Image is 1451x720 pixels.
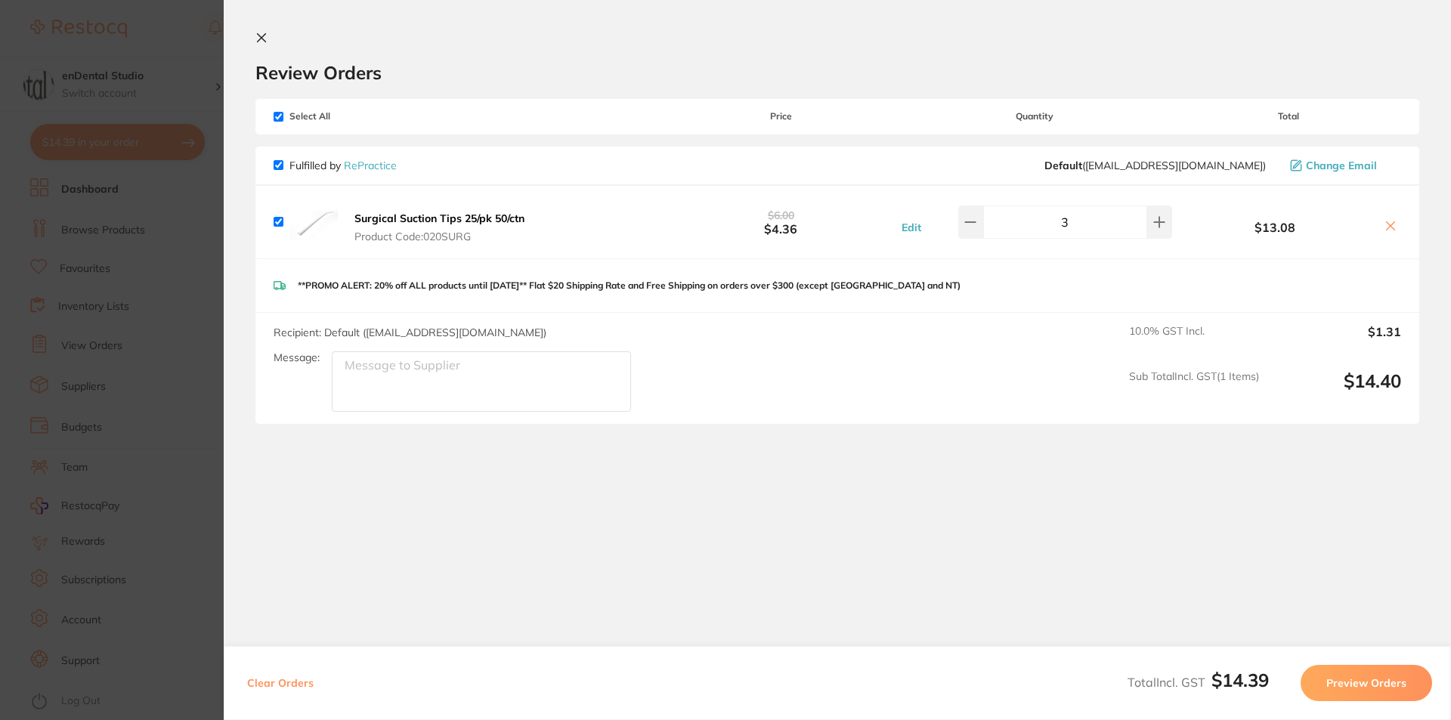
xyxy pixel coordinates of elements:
span: $6.00 [768,209,794,222]
button: Edit [897,221,926,234]
span: Change Email [1306,159,1377,172]
output: $14.40 [1271,370,1401,412]
b: $13.08 [1176,221,1374,234]
img: cW5wMWNyNg [289,198,338,246]
span: Recipient: Default ( [EMAIL_ADDRESS][DOMAIN_NAME] ) [274,326,546,339]
b: Default [1044,159,1082,172]
output: $1.31 [1271,325,1401,358]
button: Surgical Suction Tips 25/pk 50/ctn Product Code:020SURG [350,212,529,243]
label: Message: [274,351,320,364]
p: **PROMO ALERT: 20% off ALL products until [DATE]** Flat $20 Shipping Rate and Free Shipping on or... [298,280,961,291]
button: Clear Orders [243,665,318,701]
button: Preview Orders [1301,665,1432,701]
b: Surgical Suction Tips 25/pk 50/ctn [354,212,524,225]
span: Product Code: 020SURG [354,230,524,243]
span: hello@repractice.com.au [1044,159,1266,172]
b: $14.39 [1211,669,1269,691]
p: Fulfilled by [289,159,397,172]
span: Sub Total Incl. GST ( 1 Items) [1129,370,1259,412]
a: RePractice [344,159,397,172]
b: $4.36 [668,208,893,236]
span: Total [1176,111,1401,122]
span: Total Incl. GST [1128,675,1269,690]
span: 10.0 % GST Incl. [1129,325,1259,358]
span: Quantity [894,111,1176,122]
span: Price [668,111,893,122]
h2: Review Orders [255,61,1419,84]
span: Select All [274,111,425,122]
button: Change Email [1285,159,1401,172]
